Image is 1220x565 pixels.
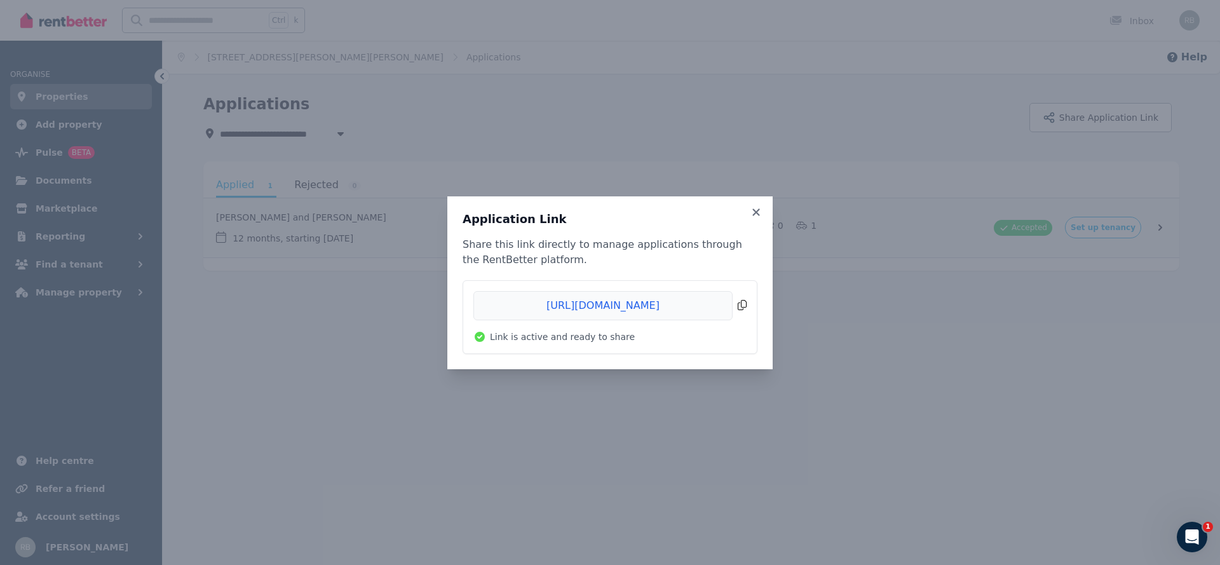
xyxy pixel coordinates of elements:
[1177,522,1207,552] iframe: Intercom live chat
[463,237,757,268] p: Share this link directly to manage applications through the RentBetter platform.
[1203,522,1213,532] span: 1
[490,330,635,343] span: Link is active and ready to share
[463,212,757,227] h3: Application Link
[473,291,747,320] button: [URL][DOMAIN_NAME]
